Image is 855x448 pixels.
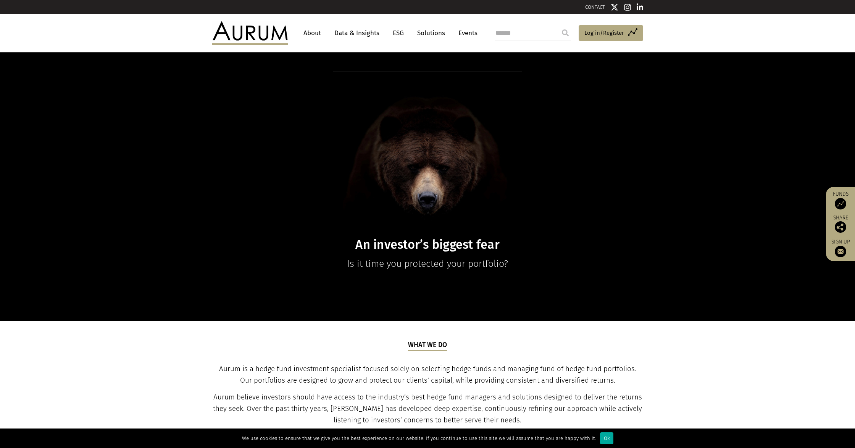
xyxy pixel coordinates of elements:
[300,26,325,40] a: About
[455,26,478,40] a: Events
[830,239,851,257] a: Sign up
[331,26,383,40] a: Data & Insights
[219,365,636,385] span: Aurum is a hedge fund investment specialist focused solely on selecting hedge funds and managing ...
[830,191,851,209] a: Funds
[213,393,642,424] span: Aurum believe investors should have access to the industry’s best hedge fund managers and solutio...
[280,237,575,252] h1: An investor’s biggest fear
[413,26,449,40] a: Solutions
[835,198,846,209] img: Access Funds
[830,215,851,233] div: Share
[579,25,643,41] a: Log in/Register
[408,340,447,351] h5: What we do
[584,28,624,37] span: Log in/Register
[637,3,644,11] img: Linkedin icon
[624,3,631,11] img: Instagram icon
[585,4,605,10] a: CONTACT
[212,21,288,44] img: Aurum
[389,26,408,40] a: ESG
[611,3,618,11] img: Twitter icon
[280,256,575,271] p: Is it time you protected your portfolio?
[835,246,846,257] img: Sign up to our newsletter
[600,432,613,444] div: Ok
[835,221,846,233] img: Share this post
[558,25,573,41] input: Submit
